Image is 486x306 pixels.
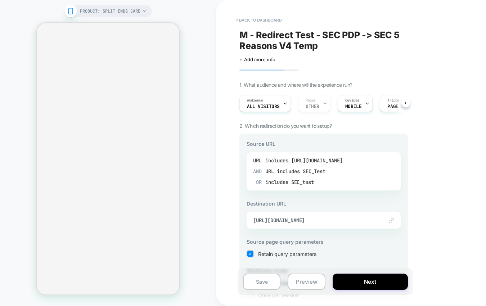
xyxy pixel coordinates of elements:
img: edit [389,218,394,223]
span: OR [256,177,262,188]
span: AND [253,166,262,188]
span: PRODUCT: Split Ends Care [80,5,140,17]
span: M - Redirect Test - SEC PDP -> SEC 5 Reasons V4 Temp [239,30,408,51]
h3: Source URL [247,141,401,147]
h3: Destination URL [247,201,401,207]
button: < back to dashboard [232,14,285,26]
span: + Add more info [239,57,275,62]
h3: Source page query parameters [247,239,401,245]
span: Devices [345,98,359,103]
button: Preview [288,274,325,290]
span: Retain query parameters [258,251,316,257]
div: includes SEC_test [256,177,326,188]
span: Page Load [387,104,412,109]
div: includes SEC_Test [277,166,326,177]
span: Trigger [387,98,401,103]
button: Save [243,274,280,290]
span: All Visitors [247,104,280,109]
h3: Stickiness mode [247,267,401,274]
span: MOBILE [345,104,361,109]
div: URL [253,155,394,166]
span: Audience [247,98,263,103]
span: 1. What audience and where will the experience run? [239,82,352,88]
span: [URL][DOMAIN_NAME] [253,217,376,224]
button: Next [333,274,408,290]
span: 2. Which redirection do you want to setup? [239,123,332,129]
div: includes [URL][DOMAIN_NAME] [265,155,343,166]
div: URL [253,166,394,188]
